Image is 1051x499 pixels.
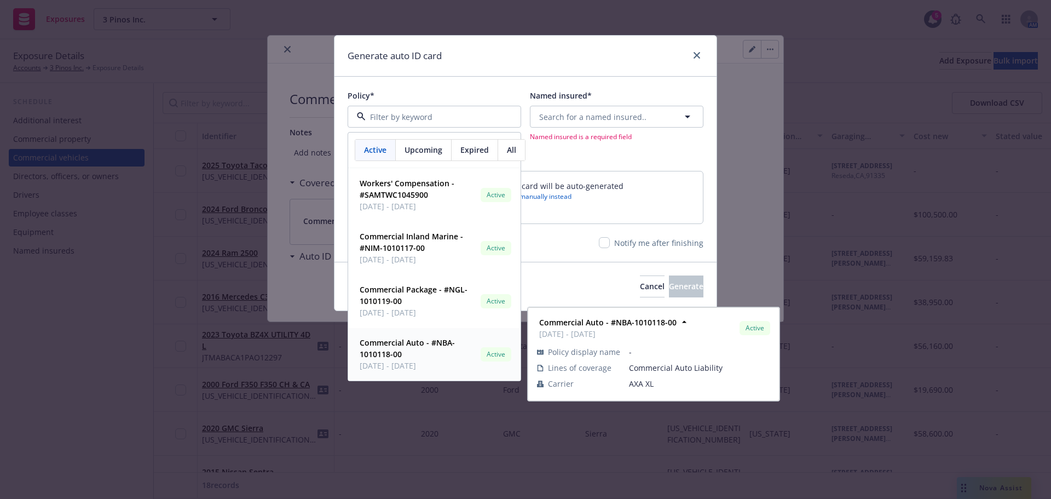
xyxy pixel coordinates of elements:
span: The ID card will be auto-generated [496,180,623,192]
span: Active [744,323,766,333]
span: Active [485,190,507,200]
strong: Workers' Compensation - #SAMTWC1045900 [360,178,454,200]
span: Expired [460,144,489,156]
span: [DATE] - [DATE] [360,307,476,318]
span: Upload manually instead [496,192,623,201]
span: All [507,144,516,156]
span: [DATE] - [DATE] [539,328,677,340]
strong: Commercial Package - #NGL-1010119-00 [360,284,467,306]
span: - [629,346,770,358]
span: Active [364,144,386,156]
span: [DATE] - [DATE] [360,200,476,212]
button: Search for a named insured.. [530,106,703,128]
span: Carrier [548,378,574,389]
span: Generate [669,281,703,291]
span: Upcoming [405,144,442,156]
button: Cancel [640,276,665,297]
span: [DATE] - [DATE] [360,360,476,371]
span: Search for a named insured.. [539,111,646,123]
span: Policy display name [548,346,620,358]
input: Filter by keyword [366,111,499,123]
button: Generate [669,276,703,297]
span: Named insured* [530,90,592,101]
span: Commercial Auto Liability [629,362,770,374]
a: close [690,49,703,62]
span: Lines of coverage [548,362,611,374]
strong: Commercial Auto - #NBA-1010118-00 [539,317,677,328]
span: Policy* [348,90,374,101]
h1: Generate auto ID card [348,49,442,63]
strong: Commercial Auto - #NBA-1010118-00 [360,337,455,359]
strong: Commercial Inland Marine - #NIM-1010117-00 [360,231,463,253]
span: Active [485,349,507,359]
span: Named insured is a required field [530,132,703,141]
span: Cancel [640,281,665,291]
span: AXA XL [629,378,770,389]
p: Notify me after finishing [614,237,703,249]
span: Active [485,296,507,306]
span: [DATE] - [DATE] [360,254,476,265]
span: Active [485,243,507,253]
